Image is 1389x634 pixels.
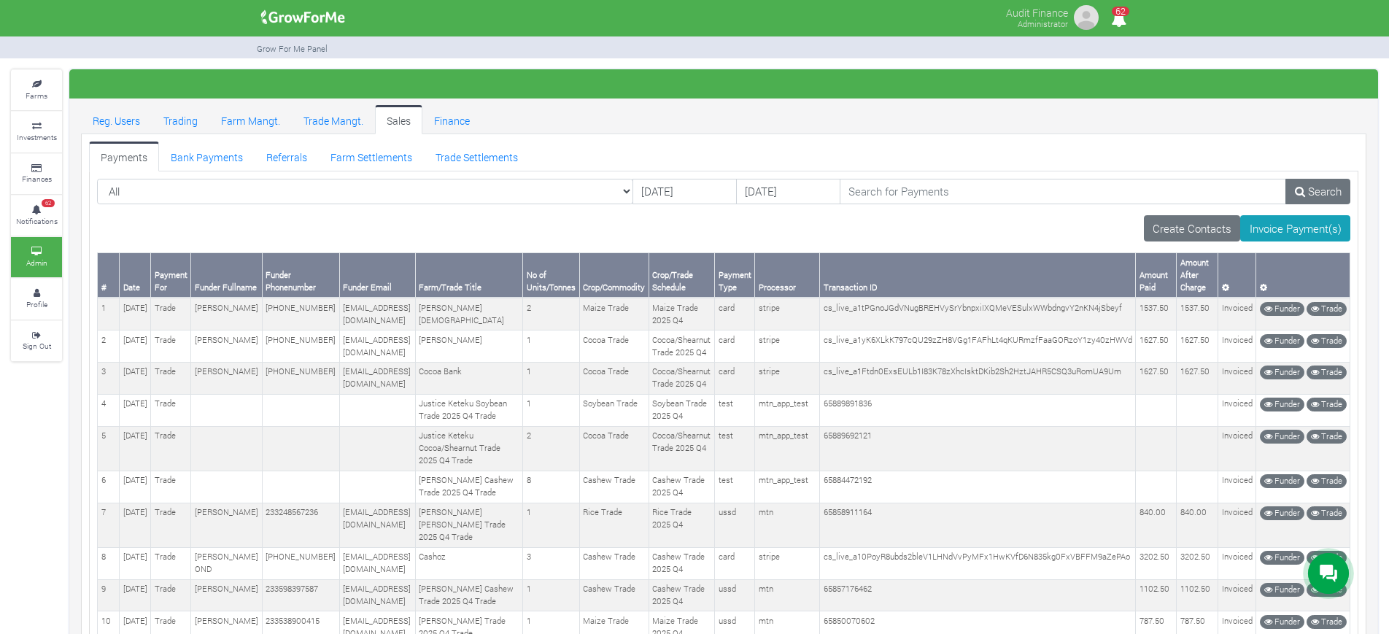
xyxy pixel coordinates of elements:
td: Cocoa/Shearnut Trade 2025 Q4 [649,426,715,471]
p: Audit Finance [1006,3,1068,20]
th: Transaction ID [820,253,1136,298]
a: Trading [152,105,209,134]
a: Funder [1260,334,1304,348]
td: Cashew Trade 2025 Q4 [649,579,715,611]
a: Bank Payments [159,142,255,171]
th: Processor [755,253,820,298]
small: Grow For Me Panel [257,43,328,54]
td: Maize Trade 2025 Q4 [649,298,715,330]
a: Funder [1260,474,1304,488]
td: 2 [523,298,579,330]
td: Trade [151,579,191,611]
small: Sign Out [23,341,51,351]
a: Sign Out [11,321,62,361]
i: Notifications [1104,3,1133,36]
td: Invoiced [1218,362,1256,394]
td: Cocoa Bank [415,362,523,394]
td: Invoiced [1218,547,1256,579]
td: test [715,426,755,471]
td: card [715,330,755,363]
a: Create Contacts [1144,215,1241,241]
a: Payments [89,142,159,171]
th: Amount Paid [1136,253,1177,298]
td: mtn [755,579,820,611]
td: Trade [151,471,191,503]
td: 1627.50 [1136,330,1177,363]
a: Trade Settlements [424,142,530,171]
a: Trade [1307,474,1347,488]
td: test [715,471,755,503]
td: Rice Trade [579,503,649,547]
td: Trade [151,426,191,471]
td: 8 [523,471,579,503]
td: 1102.50 [1136,579,1177,611]
td: [DATE] [120,547,151,579]
a: Farm Settlements [319,142,424,171]
td: [PERSON_NAME] Cashew Trade 2025 Q4 Trade [415,579,523,611]
a: Sales [375,105,422,134]
td: [EMAIL_ADDRESS][DOMAIN_NAME] [339,547,415,579]
td: 65857176462 [820,579,1136,611]
td: Cocoa Trade [579,362,649,394]
td: cs_live_a10PoyR8ubds2bleV1LHNdVvPyMFx1HwKVfD6N835kg0FxVBFFM9aZePAo [820,547,1136,579]
td: [DATE] [120,471,151,503]
td: [EMAIL_ADDRESS][DOMAIN_NAME] [339,298,415,330]
td: [PHONE_NUMBER] [262,298,339,330]
td: Trade [151,362,191,394]
a: Referrals [255,142,319,171]
td: 1 [523,579,579,611]
td: 6 [98,471,120,503]
td: 5 [98,426,120,471]
td: [DATE] [120,362,151,394]
td: Cocoa Trade [579,330,649,363]
small: Investments [17,132,57,142]
td: 1 [523,330,579,363]
small: Profile [26,299,47,309]
td: stripe [755,547,820,579]
a: Trade [1307,430,1347,444]
td: Cashew Trade [579,547,649,579]
a: Reg. Users [81,105,152,134]
td: stripe [755,330,820,363]
td: Invoiced [1218,471,1256,503]
span: 62 [42,199,55,208]
td: [PHONE_NUMBER] [262,330,339,363]
a: 62 Notifications [11,196,62,236]
a: Funder [1260,551,1304,565]
td: 1627.50 [1177,330,1218,363]
td: Trade [151,330,191,363]
th: Funder Fullname [191,253,263,298]
td: [PERSON_NAME] Cashew Trade 2025 Q4 Trade [415,471,523,503]
td: 9 [98,579,120,611]
input: DD/MM/YYYY [736,179,840,205]
a: Investments [11,112,62,152]
a: Funder [1260,615,1304,629]
td: Invoiced [1218,330,1256,363]
td: mtn [755,503,820,547]
td: [PERSON_NAME] [191,362,263,394]
td: 8 [98,547,120,579]
td: [PHONE_NUMBER] [262,547,339,579]
a: 62 [1104,14,1133,28]
a: Trade [1307,398,1347,411]
td: 3202.50 [1177,547,1218,579]
td: 1102.50 [1177,579,1218,611]
td: 1 [523,394,579,426]
td: 65889891836 [820,394,1136,426]
td: stripe [755,298,820,330]
td: Cashoz [415,547,523,579]
td: Rice Trade 2025 Q4 [649,503,715,547]
td: [PHONE_NUMBER] [262,362,339,394]
td: Invoiced [1218,503,1256,547]
td: [PERSON_NAME] [415,330,523,363]
small: Finances [22,174,52,184]
td: [DATE] [120,503,151,547]
a: Profile [11,279,62,319]
td: Soybean Trade 2025 Q4 [649,394,715,426]
a: Trade Mangt. [292,105,375,134]
a: Funder [1260,583,1304,597]
td: Invoiced [1218,426,1256,471]
td: [PERSON_NAME] [191,298,263,330]
td: 1627.50 [1177,362,1218,394]
a: Trade [1307,615,1347,629]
